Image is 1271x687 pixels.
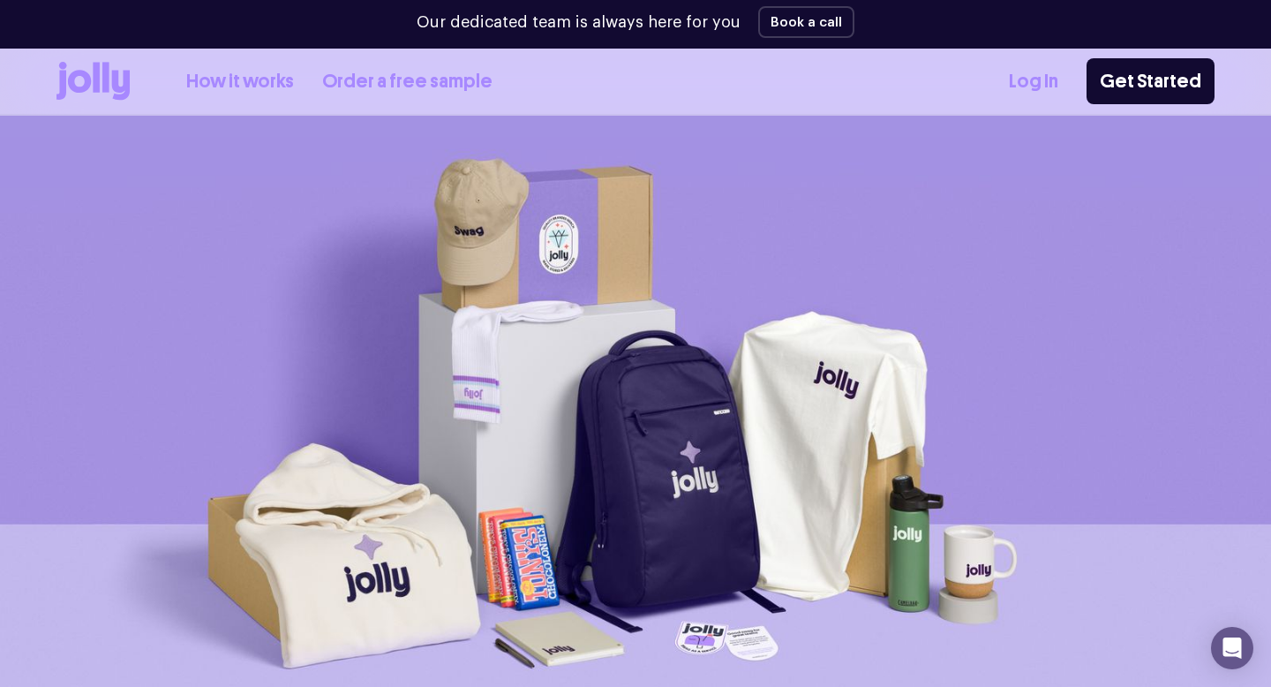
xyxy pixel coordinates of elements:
[322,67,493,96] a: Order a free sample
[1211,627,1253,669] div: Open Intercom Messenger
[1087,58,1215,104] a: Get Started
[758,6,854,38] button: Book a call
[417,11,741,34] p: Our dedicated team is always here for you
[186,67,294,96] a: How it works
[1009,67,1058,96] a: Log In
